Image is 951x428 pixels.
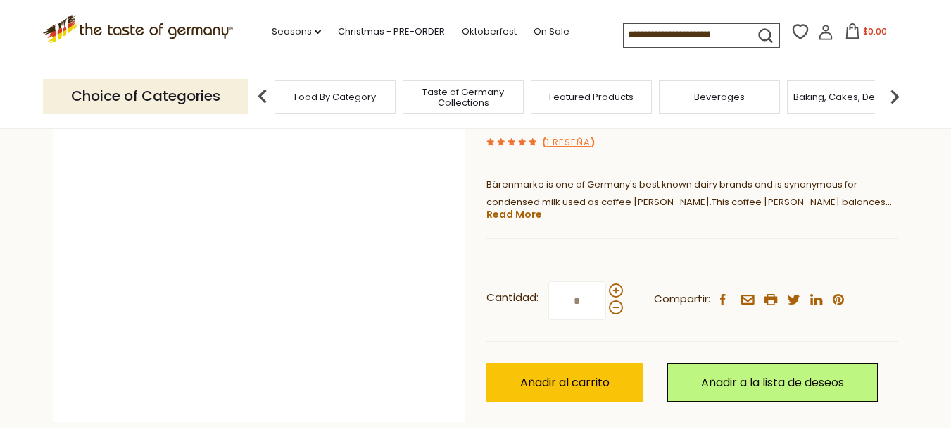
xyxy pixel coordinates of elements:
img: next arrow [881,82,909,111]
span: Compartir: [654,291,710,308]
a: On Sale [534,24,569,39]
a: Baking, Cakes, Desserts [793,92,902,102]
button: $0.00 [836,23,896,44]
a: Featured Products [549,92,634,102]
a: Beverages [694,92,745,102]
input: Cantidad: [548,281,606,320]
span: $0.00 [863,25,887,37]
img: previous arrow [248,82,277,111]
a: Añadir a la lista de deseos [667,363,878,402]
a: Food By Category [294,92,376,102]
a: Taste of Germany Collections [407,87,519,108]
span: Añadir al carrito [520,374,610,391]
button: Añadir al carrito [486,363,643,402]
span: Bärenmarke is one of Germany's best known dairy brands and is synonymous for condensed milk used ... [486,178,857,209]
span: ( ) [542,135,595,149]
a: 1 reseña [546,135,591,150]
a: Seasons [272,24,321,39]
strong: Cantidad: [486,289,539,307]
a: Read More [486,207,542,221]
p: Choice of Categories [43,79,248,114]
a: Oktoberfest [462,24,517,39]
a: Christmas - PRE-ORDER [338,24,445,39]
